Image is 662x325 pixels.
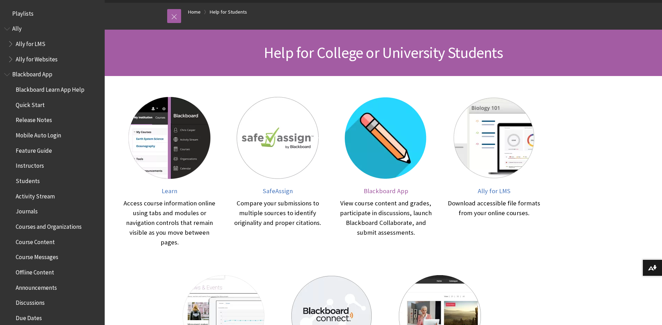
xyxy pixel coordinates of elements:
[12,23,22,32] span: Ally
[16,175,40,184] span: Students
[16,38,45,47] span: Ally for LMS
[16,84,84,93] span: Blackboard Learn App Help
[264,43,503,62] span: Help for College or University Students
[16,99,45,108] span: Quick Start
[263,187,293,195] span: SafeAssign
[345,97,427,179] img: Blackboard App
[16,221,82,230] span: Courses and Organizations
[364,187,408,195] span: Blackboard App
[16,206,38,215] span: Journals
[16,251,58,261] span: Course Messages
[16,145,52,154] span: Feature Guide
[210,8,247,16] a: Help for Students
[16,266,54,276] span: Offline Content
[128,97,210,179] img: Learn
[16,236,55,245] span: Course Content
[453,97,535,179] img: Ally for LMS
[12,8,34,17] span: Playlists
[16,114,52,124] span: Release Notes
[16,160,44,169] span: Instructors
[16,129,61,139] span: Mobile Auto Login
[339,198,433,237] div: View course content and grades, participate in discussions, launch Blackboard Collaborate, and su...
[16,312,42,322] span: Due Dates
[188,8,201,16] a: Home
[16,282,57,291] span: Announcements
[16,190,55,200] span: Activity Stream
[16,53,58,63] span: Ally for Websites
[16,297,45,306] span: Discussions
[162,187,177,195] span: Learn
[122,97,217,247] a: Learn Learn Access course information online using tabs and modules or navigation controls that r...
[122,198,217,247] div: Access course information online using tabs and modules or navigation controls that remain visibl...
[4,23,101,65] nav: Book outline for Anthology Ally Help
[12,69,52,78] span: Blackboard App
[447,198,541,218] div: Download accessible file formats from your online courses.
[447,97,541,247] a: Ally for LMS Ally for LMS Download accessible file formats from your online courses.
[478,187,511,195] span: Ally for LMS
[339,97,433,247] a: Blackboard App Blackboard App View course content and grades, participate in discussions, launch ...
[231,97,325,247] a: SafeAssign SafeAssign Compare your submissions to multiple sources to identify originality and pr...
[231,198,325,228] div: Compare your submissions to multiple sources to identify originality and proper citations.
[237,97,319,179] img: SafeAssign
[4,8,101,20] nav: Book outline for Playlists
